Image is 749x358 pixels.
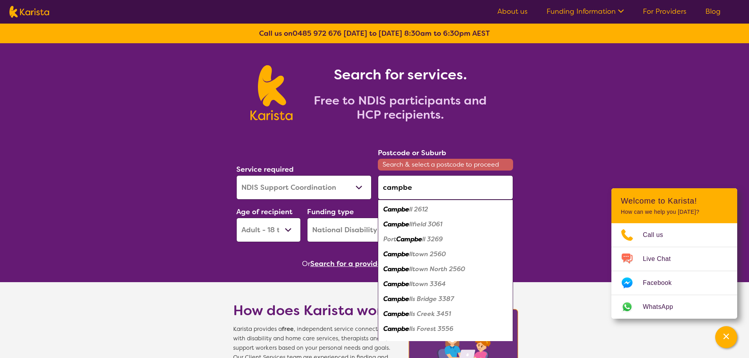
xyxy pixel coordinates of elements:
[409,265,465,273] em: lltown North 2560
[382,247,509,262] div: Campbelltown 2560
[302,94,499,122] h2: Free to NDIS participants and HCP recipients.
[383,235,396,243] em: Port
[611,223,737,319] ul: Choose channel
[293,29,342,38] a: 0485 972 676
[383,310,409,318] em: Campbe
[382,217,509,232] div: Campbellfield 3061
[382,321,509,336] div: Campbells Forest 3556
[611,295,737,319] a: Web link opens in a new tab.
[250,65,293,120] img: Karista logo
[409,325,453,333] em: lls Forest 3556
[302,258,310,270] span: Or
[302,65,499,84] h1: Search for services.
[409,340,455,348] em: lls Pocket 4521
[233,301,398,320] h1: How does Karista work?
[409,250,446,258] em: lltown 2560
[409,205,428,213] em: ll 2612
[382,232,509,247] div: Port Campbell 3269
[383,340,409,348] em: Campbe
[9,6,49,18] img: Karista logo
[497,7,528,16] a: About us
[378,148,446,158] label: Postcode or Suburb
[382,202,509,217] div: Campbell 2612
[621,196,728,206] h2: Welcome to Karista!
[409,310,451,318] em: lls Creek 3451
[310,258,447,270] button: Search for a provider to leave a review
[643,229,673,241] span: Call us
[378,175,513,200] input: Type
[643,277,681,289] span: Facebook
[611,188,737,319] div: Channel Menu
[621,209,728,215] p: How can we help you [DATE]?
[383,295,409,303] em: Campbe
[382,307,509,321] div: Campbells Creek 3451
[643,7,686,16] a: For Providers
[259,29,490,38] b: Call us on [DATE] to [DATE] 8:30am to 6:30pm AEST
[643,253,680,265] span: Live Chat
[382,277,509,292] div: Campbelltown 3364
[409,280,446,288] em: lltown 3364
[383,325,409,333] em: Campbe
[409,295,454,303] em: lls Bridge 3387
[383,265,409,273] em: Campbe
[307,207,354,217] label: Funding type
[378,159,513,171] span: Search & select a postcode to proceed
[236,207,293,217] label: Age of recipient
[422,235,443,243] em: ll 3269
[382,292,509,307] div: Campbells Bridge 3387
[715,326,737,348] button: Channel Menu
[282,325,294,333] b: free
[643,301,683,313] span: WhatsApp
[705,7,721,16] a: Blog
[236,165,294,174] label: Service required
[382,262,509,277] div: Campbelltown North 2560
[383,250,409,258] em: Campbe
[547,7,624,16] a: Funding Information
[383,280,409,288] em: Campbe
[382,336,509,351] div: Campbells Pocket 4521
[383,205,409,213] em: Campbe
[383,220,409,228] em: Campbe
[396,235,422,243] em: Campbe
[409,220,442,228] em: llfield 3061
